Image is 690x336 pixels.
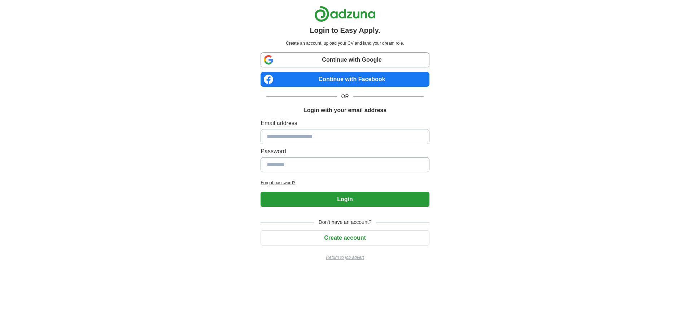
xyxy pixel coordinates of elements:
span: Don't have an account? [314,218,376,226]
a: Return to job advert [261,254,429,261]
a: Forgot password? [261,180,429,186]
button: Login [261,192,429,207]
button: Create account [261,230,429,246]
a: Continue with Google [261,52,429,67]
span: OR [337,93,353,100]
h1: Login with your email address [303,106,387,115]
h1: Login to Easy Apply. [310,25,380,36]
label: Email address [261,119,429,128]
a: Create account [261,235,429,241]
p: Create an account, upload your CV and land your dream role. [262,40,428,47]
label: Password [261,147,429,156]
a: Continue with Facebook [261,72,429,87]
img: Adzuna logo [314,6,376,22]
